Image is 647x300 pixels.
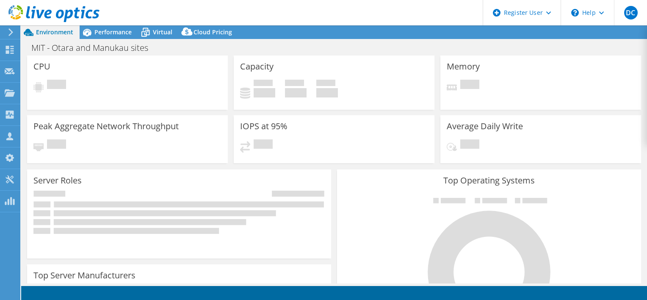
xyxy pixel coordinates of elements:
h3: Peak Aggregate Network Throughput [33,122,179,131]
h4: 0 GiB [254,88,275,97]
span: Pending [254,139,273,151]
h3: Top Server Manufacturers [33,271,135,280]
span: Environment [36,28,73,36]
h3: Capacity [240,62,274,71]
h4: 0 GiB [285,88,307,97]
h3: Top Operating Systems [343,176,635,185]
span: Pending [460,80,479,91]
span: Used [254,80,273,88]
span: Cloud Pricing [194,28,232,36]
h3: IOPS at 95% [240,122,288,131]
span: Free [285,80,304,88]
h4: 0 GiB [316,88,338,97]
h1: MIT - Otara and Manukau sites [28,43,161,53]
span: Pending [47,139,66,151]
svg: \n [571,9,579,17]
span: Pending [47,80,66,91]
span: Pending [460,139,479,151]
span: Virtual [153,28,172,36]
h3: CPU [33,62,50,71]
h3: Average Daily Write [447,122,523,131]
h3: Memory [447,62,480,71]
span: DC [624,6,638,19]
span: Performance [94,28,132,36]
h3: Server Roles [33,176,82,185]
span: Total [316,80,335,88]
